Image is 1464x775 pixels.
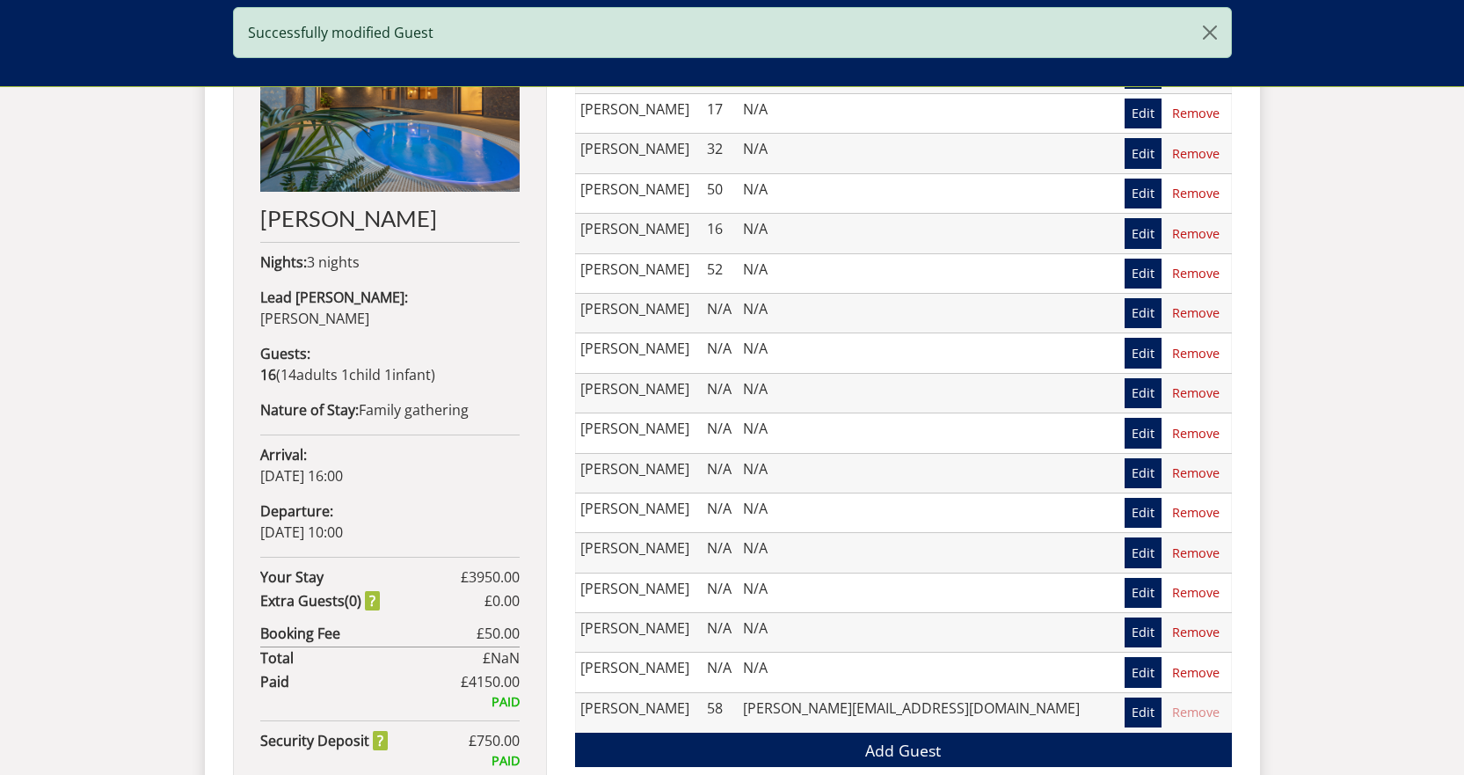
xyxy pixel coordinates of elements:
[349,591,357,610] span: 0
[703,333,739,373] td: N/A
[575,134,703,173] td: [PERSON_NAME]
[260,252,307,272] strong: Nights:
[469,730,520,751] span: £
[1125,298,1162,328] a: Edit
[224,62,409,77] iframe: Customer reviews powered by Trustpilot
[484,624,520,643] span: 50.00
[1125,338,1162,368] a: Edit
[739,373,1111,413] td: N/A
[1165,259,1227,289] a: Remove
[703,173,739,213] td: 50
[575,293,703,333] td: [PERSON_NAME]
[575,173,703,213] td: [PERSON_NAME]
[703,214,739,253] td: 16
[575,733,1232,767] a: Add Guest
[1165,298,1227,328] a: Remove
[1125,498,1162,528] a: Edit
[260,25,520,192] img: An image of 'Hares Barton'
[260,671,461,692] strong: Paid
[1165,657,1227,687] a: Remove
[575,692,703,732] td: [PERSON_NAME]
[575,653,703,692] td: [PERSON_NAME]
[331,365,338,384] span: s
[1125,259,1162,289] a: Edit
[703,134,739,173] td: 32
[260,399,520,420] p: Family gathering
[280,365,296,384] span: 14
[1125,578,1162,608] a: Edit
[338,591,345,610] span: s
[1125,418,1162,448] a: Edit
[575,214,703,253] td: [PERSON_NAME]
[469,567,520,587] span: 3950.00
[260,567,461,588] strong: Your Stay
[260,501,333,521] strong: Departure:
[260,365,435,384] span: ( )
[1165,218,1227,248] a: Remove
[739,333,1111,373] td: N/A
[703,413,739,453] td: N/A
[1165,99,1227,128] a: Remove
[575,373,703,413] td: [PERSON_NAME]
[477,623,520,644] span: £
[575,413,703,453] td: [PERSON_NAME]
[703,653,739,692] td: N/A
[491,648,520,668] span: NaN
[260,590,380,611] strong: Extra Guest ( )
[1125,618,1162,647] a: Edit
[703,533,739,573] td: N/A
[469,672,520,691] span: 4150.00
[260,400,359,420] strong: Nature of Stay:
[575,573,703,612] td: [PERSON_NAME]
[703,573,739,612] td: N/A
[739,453,1111,493] td: N/A
[739,413,1111,453] td: N/A
[703,493,739,532] td: N/A
[739,134,1111,173] td: N/A
[739,692,1111,732] td: [PERSON_NAME][EMAIL_ADDRESS][DOMAIN_NAME]
[260,730,388,751] strong: Security Deposit
[1165,378,1227,408] a: Remove
[739,173,1111,213] td: N/A
[575,94,703,134] td: [PERSON_NAME]
[260,206,520,230] h2: [PERSON_NAME]
[575,333,703,373] td: [PERSON_NAME]
[260,288,408,307] strong: Lead [PERSON_NAME]:
[233,7,1232,58] div: Successfully modified Guest
[1125,99,1162,128] a: Edit
[1165,179,1227,208] a: Remove
[260,444,520,486] p: [DATE] 16:00
[1125,698,1162,727] a: Edit
[703,453,739,493] td: N/A
[575,533,703,573] td: [PERSON_NAME]
[1125,458,1162,488] a: Edit
[260,501,520,543] p: [DATE] 10:00
[260,623,477,644] strong: Booking Fee
[260,647,483,669] strong: Total
[703,613,739,653] td: N/A
[461,671,520,692] span: £
[1165,537,1227,567] a: Remove
[575,493,703,532] td: [PERSON_NAME]
[575,613,703,653] td: [PERSON_NAME]
[703,253,739,293] td: 52
[483,647,520,669] span: £
[703,94,739,134] td: 17
[1165,338,1227,368] a: Remove
[260,365,276,384] strong: 16
[739,293,1111,333] td: N/A
[1165,578,1227,608] a: Remove
[703,692,739,732] td: 58
[384,365,392,384] span: 1
[703,293,739,333] td: N/A
[1125,657,1162,687] a: Edit
[739,94,1111,134] td: N/A
[260,344,310,363] strong: Guests:
[739,533,1111,573] td: N/A
[260,692,520,712] div: PAID
[1165,138,1227,168] a: Remove
[492,591,520,610] span: 0.00
[461,567,520,588] span: £
[1125,179,1162,208] a: Edit
[1125,138,1162,168] a: Edit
